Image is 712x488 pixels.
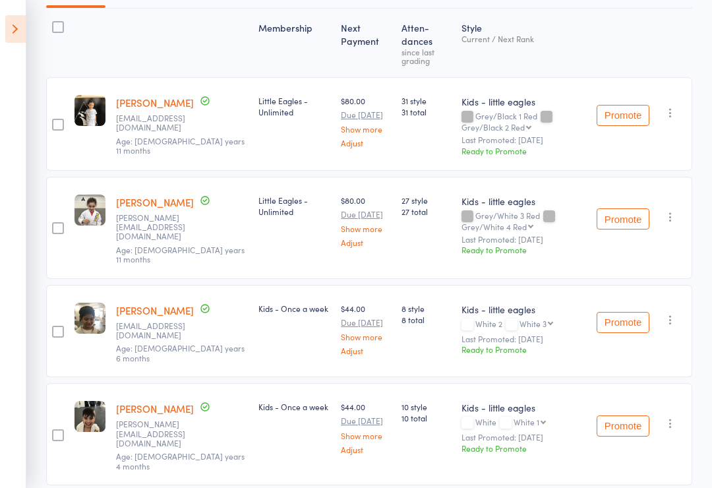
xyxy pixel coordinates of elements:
[116,402,194,415] a: [PERSON_NAME]
[597,312,649,333] button: Promote
[116,244,245,264] span: Age: [DEMOGRAPHIC_DATA] years 11 months
[461,195,586,208] div: Kids - little eagles
[341,416,391,425] small: Due [DATE]
[461,135,586,144] small: Last Promoted: [DATE]
[116,303,194,317] a: [PERSON_NAME]
[461,433,586,442] small: Last Promoted: [DATE]
[74,195,105,226] img: image1706072387.png
[597,208,649,229] button: Promote
[116,450,245,471] span: Age: [DEMOGRAPHIC_DATA] years 4 months
[401,401,450,412] span: 10 style
[461,401,586,414] div: Kids - little eagles
[74,401,105,432] img: image1755239084.png
[341,332,391,341] a: Show more
[401,95,450,106] span: 31 style
[258,195,330,217] div: Little Eagles - Unlimited
[258,401,330,412] div: Kids - Once a week
[461,319,586,330] div: White 2
[74,95,105,126] img: image1675144160.png
[253,15,336,71] div: Membership
[116,195,194,209] a: [PERSON_NAME]
[341,445,391,454] a: Adjust
[461,244,586,255] div: Ready to Promote
[456,15,591,71] div: Style
[461,95,586,108] div: Kids - little eagles
[461,123,525,131] div: Grey/Black 2 Red
[514,417,539,426] div: White 1
[461,222,527,231] div: Grey/White 4 Red
[597,105,649,126] button: Promote
[401,47,450,65] div: since last grading
[519,319,547,328] div: White 3
[341,318,391,327] small: Due [DATE]
[116,135,245,156] span: Age: [DEMOGRAPHIC_DATA] years 11 months
[461,34,586,43] div: Current / Next Rank
[461,145,586,156] div: Ready to Promote
[461,442,586,454] div: Ready to Promote
[401,206,450,217] span: 27 total
[341,138,391,147] a: Adjust
[401,314,450,325] span: 8 total
[461,417,586,429] div: White
[336,15,396,71] div: Next Payment
[341,303,391,355] div: $44.00
[341,401,391,453] div: $44.00
[461,235,586,244] small: Last Promoted: [DATE]
[401,303,450,314] span: 8 style
[116,213,202,241] small: Frankie@qumont.com.au
[341,431,391,440] a: Show more
[116,96,194,109] a: [PERSON_NAME]
[341,346,391,355] a: Adjust
[116,321,202,340] small: im_pear@hotmail.com
[461,211,586,231] div: Grey/White 3 Red
[461,111,586,131] div: Grey/Black 1 Red
[341,224,391,233] a: Show more
[258,303,330,314] div: Kids - Once a week
[341,95,391,147] div: $80.00
[341,125,391,133] a: Show more
[258,95,330,117] div: Little Eagles - Unlimited
[341,210,391,219] small: Due [DATE]
[401,195,450,206] span: 27 style
[116,113,202,133] small: rob@cancerfitaustralia.com.au
[461,334,586,344] small: Last Promoted: [DATE]
[396,15,456,71] div: Atten­dances
[74,303,105,334] img: image1741237156.png
[116,342,245,363] span: Age: [DEMOGRAPHIC_DATA] years 6 months
[341,238,391,247] a: Adjust
[461,344,586,355] div: Ready to Promote
[401,412,450,423] span: 10 total
[401,106,450,117] span: 31 total
[461,303,586,316] div: Kids - little eagles
[597,415,649,437] button: Promote
[341,195,391,247] div: $80.00
[116,419,202,448] small: monica.cassar6@det.nsw.edu.au
[341,110,391,119] small: Due [DATE]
